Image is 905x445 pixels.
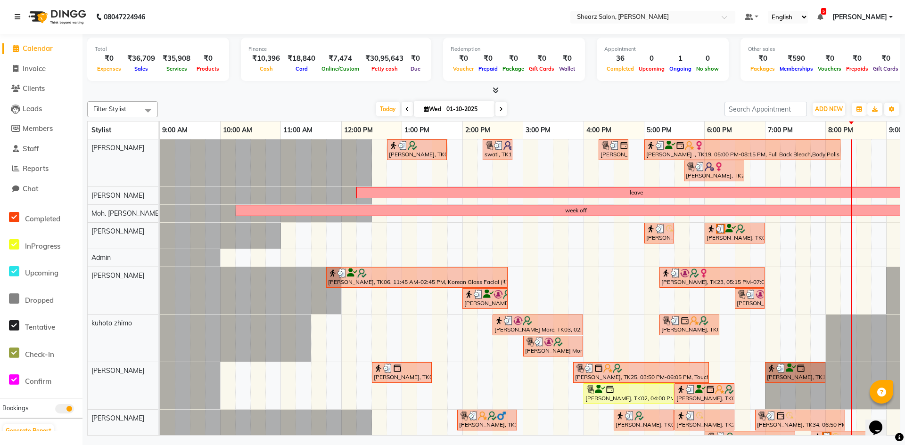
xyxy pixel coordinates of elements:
[821,8,826,15] span: 5
[23,104,42,113] span: Leads
[132,65,150,72] span: Sales
[293,65,310,72] span: Card
[2,404,28,412] span: Bookings
[667,53,694,64] div: 1
[777,53,815,64] div: ₹590
[500,65,527,72] span: Package
[844,65,871,72] span: Prepaids
[667,65,694,72] span: Ongoing
[95,53,123,64] div: ₹0
[194,53,222,64] div: ₹0
[25,242,60,251] span: InProgress
[557,53,577,64] div: ₹0
[2,144,80,154] a: Staff
[694,53,721,64] div: 0
[636,53,667,64] div: 0
[675,411,733,429] div: [PERSON_NAME], TK21, 05:30 PM-06:30 PM, Haircut By Master Stylist- [DEMOGRAPHIC_DATA]
[484,141,511,159] div: swati, TK14, 02:20 PM-02:50 PM, Eyebrow threading,Upperlip threading
[160,123,190,137] a: 9:00 AM
[675,385,733,403] div: [PERSON_NAME], TK08, 05:30 PM-06:30 PM, Haircut By Master Stylist - [DEMOGRAPHIC_DATA]
[748,53,777,64] div: ₹0
[476,65,500,72] span: Prepaid
[159,53,194,64] div: ₹35,908
[91,191,144,200] span: [PERSON_NAME]
[2,163,80,174] a: Reports
[93,105,126,113] span: Filter Stylist
[736,290,764,307] div: [PERSON_NAME], TK23, 06:30 PM-07:00 PM, Eyebrow threading,Full face threading
[91,253,111,262] span: Admin
[815,65,844,72] span: Vouchers
[23,64,46,73] span: Invoice
[248,53,284,64] div: ₹10,396
[23,44,53,53] span: Calendar
[584,385,673,403] div: [PERSON_NAME], TK02, 04:00 PM-05:30 PM, Touch up -upto 2 inch -Majirel
[463,123,493,137] a: 2:00 PM
[706,224,764,242] div: [PERSON_NAME], TK07, 06:00 PM-07:00 PM, Men Haircut with Mr.Saantosh
[600,141,627,159] div: [PERSON_NAME], TK20, 04:15 PM-04:45 PM, Eyebrow threading,Forehead threading
[3,424,54,437] button: Generate Report
[604,45,721,53] div: Appointment
[25,268,58,277] span: Upcoming
[463,290,507,307] div: [PERSON_NAME] More, TK03, 02:00 PM-02:45 PM, [PERSON_NAME] cleanup
[844,53,871,64] div: ₹0
[257,65,275,72] span: Cash
[95,65,123,72] span: Expenses
[444,102,491,116] input: 2025-10-01
[388,141,446,159] div: [PERSON_NAME], TK06, 12:45 PM-01:45 PM, Glow Boost Facial (₹2500)
[342,123,375,137] a: 12:00 PM
[451,65,476,72] span: Voucher
[91,319,132,327] span: kuhoto zhimo
[524,337,582,355] div: [PERSON_NAME] More, TK03, 03:00 PM-04:00 PM, Premium bombshell pedicure
[817,13,823,21] a: 5
[327,268,507,286] div: [PERSON_NAME], TK06, 11:45 AM-02:45 PM, Korean Glass Facial (₹7000),Full Hand D-tan (₹1200),Spark...
[523,123,553,137] a: 3:00 PM
[25,214,60,223] span: Completed
[281,123,315,137] a: 11:00 AM
[23,184,38,193] span: Chat
[91,209,167,218] span: Moh. [PERSON_NAME] ...
[813,103,845,116] button: ADD NEW
[604,65,636,72] span: Completed
[407,53,424,64] div: ₹0
[25,350,54,359] span: Check-In
[644,123,674,137] a: 5:00 PM
[25,296,54,305] span: Dropped
[319,65,362,72] span: Online/Custom
[91,126,111,134] span: Stylist
[685,162,743,180] div: [PERSON_NAME], TK29, 05:40 PM-06:40 PM, Loreal Hairwash & Blow dry - Upto Waist
[91,414,144,422] span: [PERSON_NAME]
[369,65,400,72] span: Petty cash
[574,364,708,381] div: [PERSON_NAME], TK25, 03:50 PM-06:05 PM, Touch up -upto 2 inch -Majirel,Women blowdry below shoulder
[660,268,764,286] div: [PERSON_NAME], TK23, 05:15 PM-07:00 PM, Full hand international wax,Full leg international wax,Ey...
[584,123,614,137] a: 4:00 PM
[408,65,423,72] span: Due
[319,53,362,64] div: ₹7,474
[815,53,844,64] div: ₹0
[458,411,516,429] div: [PERSON_NAME], TK15, 01:55 PM-02:55 PM, Haircut By Master Stylist- [DEMOGRAPHIC_DATA]
[527,53,557,64] div: ₹0
[402,123,432,137] a: 1:00 PM
[194,65,222,72] span: Products
[748,45,901,53] div: Other sales
[23,144,39,153] span: Staff
[95,45,222,53] div: Total
[2,104,80,114] a: Leads
[2,83,80,94] a: Clients
[91,271,144,280] span: [PERSON_NAME]
[25,377,51,386] span: Confirm
[865,407,896,436] iframe: chat widget
[476,53,500,64] div: ₹0
[500,53,527,64] div: ₹0
[2,123,80,134] a: Members
[527,65,557,72] span: Gift Cards
[91,144,144,152] span: [PERSON_NAME]
[373,364,431,381] div: [PERSON_NAME], TK01, 12:30 PM-01:30 PM, Haircut By Master Stylist - [DEMOGRAPHIC_DATA]
[24,4,89,30] img: logo
[630,188,643,197] div: leave
[23,164,49,173] span: Reports
[832,12,887,22] span: [PERSON_NAME]
[2,184,80,194] a: Chat
[777,65,815,72] span: Memberships
[104,4,145,30] b: 08047224946
[660,316,718,334] div: [PERSON_NAME], TK08, 05:15 PM-06:15 PM, Luxurious pedicure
